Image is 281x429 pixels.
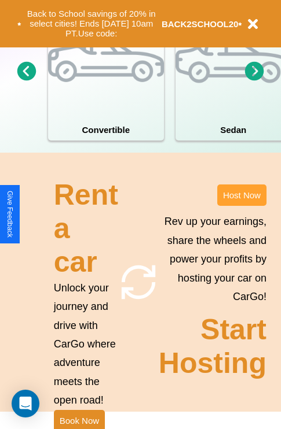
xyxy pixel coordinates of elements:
button: Host Now [217,184,267,206]
p: Rev up your earnings, share the wheels and power your profits by hosting your car on CarGo! [159,212,267,306]
p: Unlock your journey and drive with CarGo where adventure meets the open road! [54,279,118,410]
div: Open Intercom Messenger [12,390,39,417]
h2: Rent a car [54,178,118,279]
div: Give Feedback [6,191,14,238]
button: Back to School savings of 20% in select cities! Ends [DATE] 10am PT.Use code: [21,6,162,42]
h4: Convertible [48,119,164,140]
b: BACK2SCHOOL20 [162,19,239,29]
h2: Start Hosting [159,313,267,380]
